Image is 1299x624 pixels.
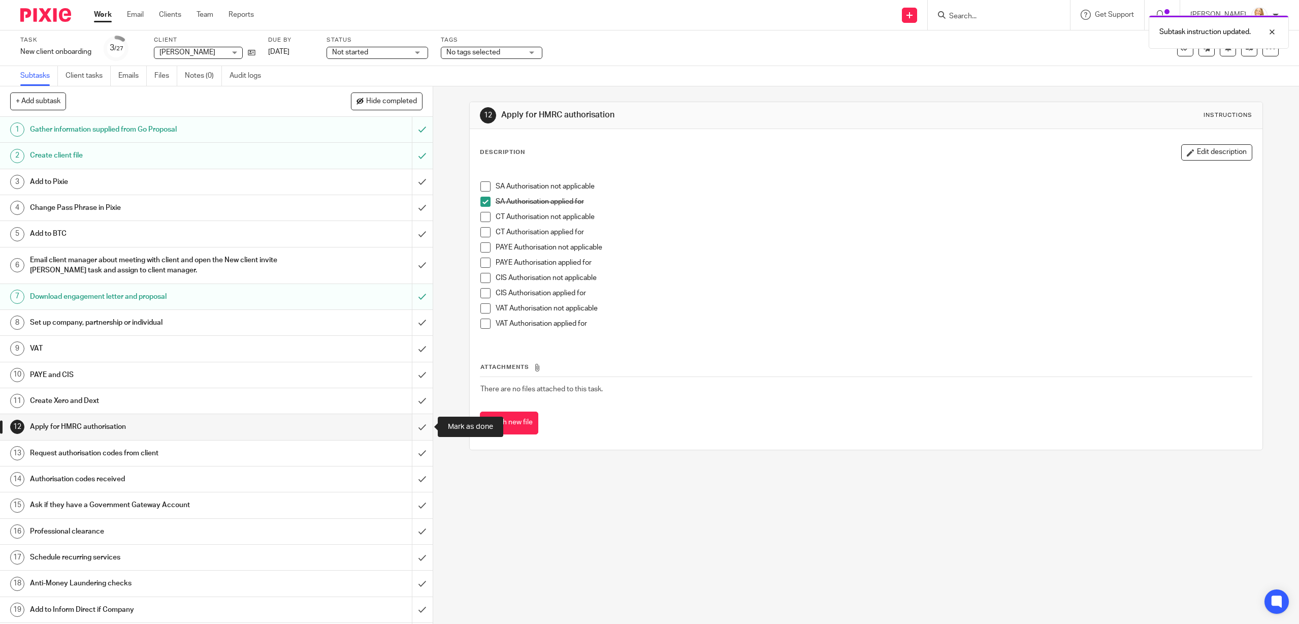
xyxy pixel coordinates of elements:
p: SA Authorisation applied for [496,197,1252,207]
div: 3 [110,42,123,54]
label: Status [327,36,428,44]
div: 3 [10,175,24,189]
h1: Apply for HMRC authorisation [501,110,888,120]
h1: Add to BTC [30,226,278,241]
button: Hide completed [351,92,423,110]
div: 13 [10,446,24,460]
a: Client tasks [66,66,111,86]
a: Subtasks [20,66,58,86]
div: 1 [10,122,24,137]
a: Notes (0) [185,66,222,86]
button: Edit description [1181,144,1252,161]
h1: Ask if they have a Government Gateway Account [30,497,278,513]
p: SA Authorisation not applicable [496,181,1252,192]
div: Instructions [1204,111,1252,119]
div: 9 [10,341,24,356]
h1: Apply for HMRC authorisation [30,419,278,434]
div: 6 [10,258,24,272]
label: Task [20,36,91,44]
h1: Download engagement letter and proposal [30,289,278,304]
p: CIS Authorisation applied for [496,288,1252,298]
div: 5 [10,227,24,241]
a: Files [154,66,177,86]
a: Emails [118,66,147,86]
div: 16 [10,524,24,539]
div: 12 [10,420,24,434]
p: CIS Authorisation not applicable [496,273,1252,283]
h1: PAYE and CIS [30,367,278,383]
p: Description [480,148,525,157]
h1: Schedule recurring services [30,550,278,565]
p: PAYE Authorisation not applicable [496,242,1252,253]
a: Work [94,10,112,20]
h1: Change Pass Phrase in Pixie [30,200,278,215]
div: 10 [10,368,24,382]
span: There are no files attached to this task. [480,386,603,393]
div: 15 [10,498,24,513]
label: Tags [441,36,542,44]
div: 14 [10,472,24,486]
img: Pixie [20,8,71,22]
div: 18 [10,577,24,591]
button: + Add subtask [10,92,66,110]
h1: Set up company, partnership or individual [30,315,278,330]
button: Attach new file [480,412,538,434]
h1: Create client file [30,148,278,163]
div: 8 [10,316,24,330]
img: Headshot%20White%20Background.jpg [1251,7,1268,23]
div: 2 [10,149,24,163]
div: 11 [10,394,24,408]
h1: Add to Pixie [30,174,278,190]
div: 12 [480,107,496,123]
span: Attachments [480,364,529,370]
label: Client [154,36,255,44]
a: Audit logs [230,66,269,86]
span: [PERSON_NAME] [159,49,215,56]
p: Subtask instruction updated. [1159,27,1251,37]
span: Not started [332,49,368,56]
h1: Authorisation codes received [30,472,278,487]
a: Reports [229,10,254,20]
span: Hide completed [366,98,417,106]
h1: Anti-Money Laundering checks [30,576,278,591]
span: [DATE] [268,48,289,55]
div: 19 [10,603,24,617]
a: Clients [159,10,181,20]
div: 7 [10,290,24,304]
h1: Professional clearance [30,524,278,539]
h1: Add to Inform Direct if Company [30,602,278,617]
p: CT Authorisation applied for [496,227,1252,237]
a: Email [127,10,144,20]
h1: Request authorisation codes from client [30,446,278,461]
div: New client onboarding [20,47,91,57]
p: VAT Authorisation applied for [496,319,1252,329]
p: PAYE Authorisation applied for [496,258,1252,268]
h1: Create Xero and Dext [30,393,278,409]
h1: VAT [30,341,278,356]
h1: Email client manager about meeting with client and open the New client invite [PERSON_NAME] task ... [30,253,278,278]
div: 17 [10,550,24,565]
label: Due by [268,36,314,44]
h1: Gather information supplied from Go Proposal [30,122,278,137]
div: 4 [10,201,24,215]
span: No tags selected [446,49,500,56]
a: Team [197,10,213,20]
small: /27 [114,46,123,51]
p: VAT Authorisation not applicable [496,303,1252,314]
p: CT Authorisation not applicable [496,212,1252,222]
